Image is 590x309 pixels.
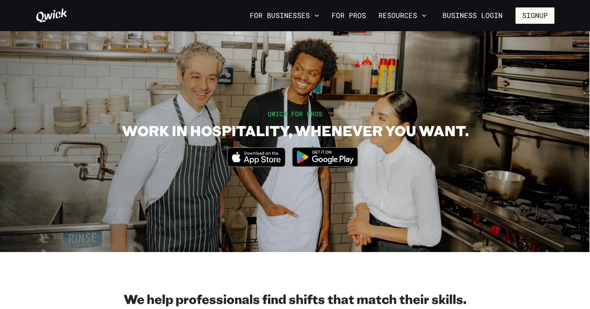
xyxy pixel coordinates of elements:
button: Signup [515,7,554,24]
h1: WORK IN HOSPITALITY, WHENEVER YOU WANT. [122,122,469,139]
span: QWICK FOR PROS [268,110,322,118]
button: Resources [375,9,430,22]
h2: We help professionals find shifts that match their skills. [36,291,554,307]
img: Get it on Google Play [287,142,363,172]
a: Business Login [436,7,509,24]
button: For Businesses [247,9,322,22]
a: For Pros [329,9,369,22]
a: Download on the App Store [227,160,286,169]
